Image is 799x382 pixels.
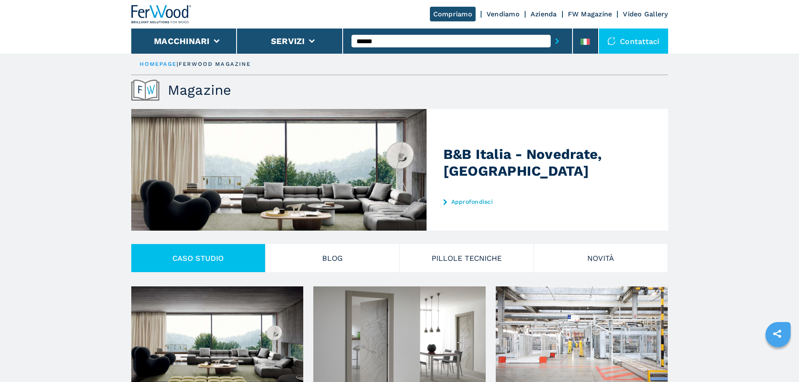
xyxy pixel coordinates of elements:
[487,10,520,18] a: Vendiamo
[534,244,668,272] button: Novità
[131,80,159,101] img: Magazine
[265,244,400,272] button: Blog
[607,37,616,45] img: Contattaci
[599,29,668,54] div: Contattaci
[271,36,305,46] button: Servizi
[131,109,461,231] img: B&B Italia - Novedrate, Italia
[551,31,564,51] button: submit-button
[443,198,608,205] a: Approfondisci
[763,344,793,376] iframe: Chat
[179,60,251,68] p: ferwood magazine
[177,61,178,67] span: |
[568,10,612,18] a: FW Magazine
[400,244,534,272] button: PILLOLE TECNICHE
[168,82,232,99] h1: Magazine
[131,244,265,272] button: CASO STUDIO
[531,10,557,18] a: Azienda
[623,10,668,18] a: Video Gallery
[154,36,210,46] button: Macchinari
[140,61,177,67] a: HOMEPAGE
[430,7,476,21] a: Compriamo
[767,323,788,344] a: sharethis
[131,5,192,23] img: Ferwood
